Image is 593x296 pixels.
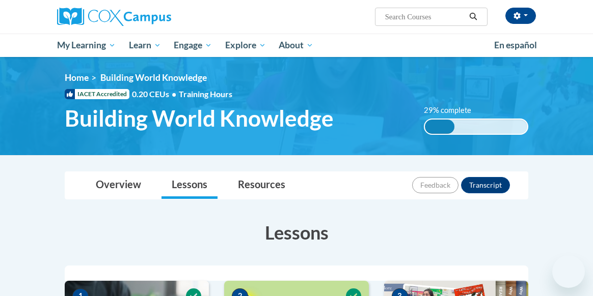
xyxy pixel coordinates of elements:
h3: Lessons [65,220,528,245]
a: My Learning [50,34,122,57]
a: Explore [219,34,273,57]
span: Learn [129,39,161,51]
span: Training Hours [179,89,232,99]
span: Engage [174,39,212,51]
a: Overview [86,172,151,199]
button: Feedback [412,177,459,193]
button: Transcript [461,177,510,193]
span: Building World Knowledge [65,105,334,132]
span: Explore [225,39,266,51]
span: • [172,89,176,99]
span: Building World Knowledge [100,72,207,83]
div: 29% complete [425,120,454,134]
span: My Learning [57,39,116,51]
a: Learn [122,34,168,57]
div: Main menu [49,34,544,57]
button: Account Settings [505,8,536,24]
a: Lessons [161,172,218,199]
a: En español [488,35,544,56]
span: About [279,39,313,51]
iframe: Button to launch messaging window [552,255,585,288]
a: About [273,34,320,57]
a: Resources [228,172,295,199]
a: Engage [167,34,219,57]
label: 29% complete [424,105,482,116]
input: Search Courses [384,11,466,23]
a: Home [65,72,89,83]
span: 0.20 CEUs [132,88,179,100]
img: Cox Campus [57,8,171,26]
span: IACET Accredited [65,89,129,99]
button: Search [466,11,481,23]
span: En español [494,40,537,50]
a: Cox Campus [57,8,206,26]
